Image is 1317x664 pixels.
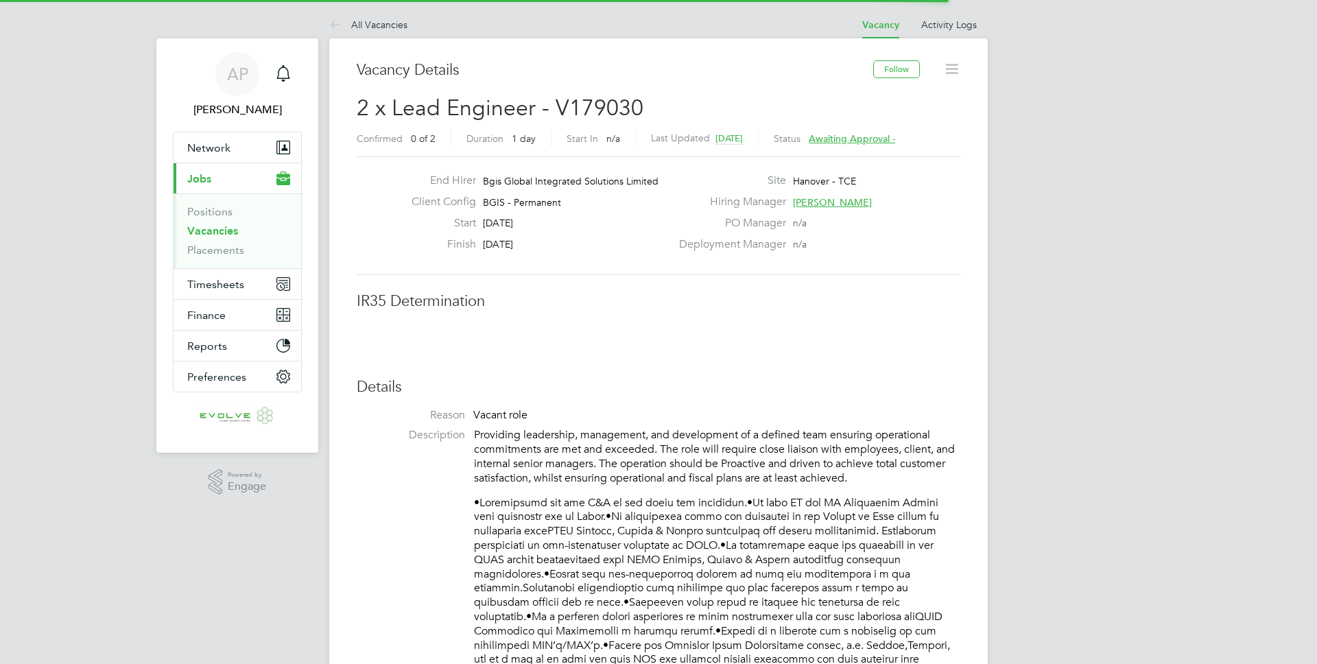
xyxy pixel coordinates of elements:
span: 0 of 2 [411,132,436,145]
button: Jobs [174,163,301,193]
button: Finance [174,300,301,330]
p: Providing leadership, management, and development of a defined team ensuring operational commitme... [474,428,960,485]
span: Finance [187,309,226,322]
span: 2 x Lead Engineer - V179030 [357,95,643,121]
span: Engage [228,481,266,493]
span: [DATE] [483,238,513,250]
label: Client Config [401,195,476,209]
label: Hiring Manager [671,195,786,209]
button: Network [174,132,301,163]
span: Vacant role [473,408,527,422]
a: Placements [187,244,244,257]
span: Powered by [228,469,266,481]
h3: Details [357,377,960,397]
span: Anthony Perrin [173,102,302,118]
a: AP[PERSON_NAME] [173,52,302,118]
button: Follow [873,60,920,78]
button: Reports [174,331,301,361]
button: Timesheets [174,269,301,299]
span: AP [227,65,248,83]
a: All Vacancies [329,19,407,31]
a: Activity Logs [921,19,977,31]
h3: IR35 Determination [357,292,960,311]
span: Reports [187,340,227,353]
label: Last Updated [651,132,710,144]
h3: Vacancy Details [357,60,873,80]
span: Bgis Global Integrated Solutions Limited [483,175,658,187]
a: Vacancy [862,19,899,31]
label: Confirmed [357,132,403,145]
img: evolve-talent-logo-retina.png [200,406,275,428]
label: Site [671,174,786,188]
a: Positions [187,205,233,218]
span: [DATE] [715,132,743,144]
span: Jobs [187,172,211,185]
label: Finish [401,237,476,252]
label: End Hirer [401,174,476,188]
label: PO Manager [671,216,786,230]
a: Vacancies [187,224,238,237]
span: n/a [793,238,807,250]
span: Hanover - TCE [793,175,856,187]
span: [DATE] [483,217,513,229]
span: BGIS - Permanent [483,196,561,209]
label: Duration [466,132,503,145]
label: Description [357,428,465,442]
span: [PERSON_NAME] [793,196,872,209]
label: Status [774,132,800,145]
nav: Main navigation [156,38,318,453]
label: Start [401,216,476,230]
span: 1 day [512,132,536,145]
div: Jobs [174,193,301,268]
a: Powered byEngage [209,469,267,495]
span: Network [187,141,230,154]
span: Timesheets [187,278,244,291]
span: Awaiting approval - [809,132,895,145]
span: n/a [606,132,620,145]
button: Preferences [174,361,301,392]
a: Go to home page [173,406,302,428]
label: Start In [567,132,598,145]
span: n/a [793,217,807,229]
span: Preferences [187,370,246,383]
label: Reason [357,408,465,423]
label: Deployment Manager [671,237,786,252]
